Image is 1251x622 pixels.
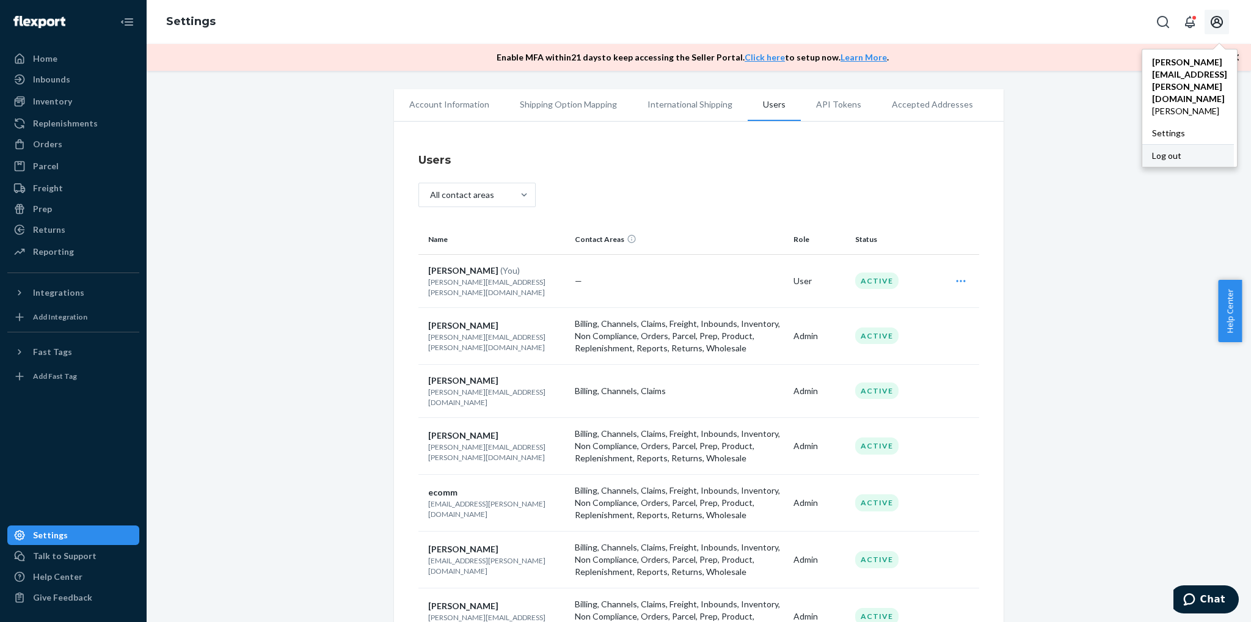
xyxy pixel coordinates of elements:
[855,551,899,568] div: Active
[7,307,139,327] a: Add Integration
[575,385,784,397] p: Billing, Channels, Claims
[7,49,139,68] a: Home
[1173,585,1239,616] iframe: Opens a widget where you can chat to one of our agents
[7,220,139,240] a: Returns
[575,541,784,578] p: Billing, Channels, Claims, Freight, Inbounds, Inventory, Non Compliance, Orders, Parcel, Prep, Pr...
[394,89,505,120] li: Account Information
[1142,144,1234,167] button: Log out
[7,525,139,545] a: Settings
[570,225,789,254] th: Contact Areas
[7,178,139,198] a: Freight
[428,375,498,386] span: [PERSON_NAME]
[428,332,565,353] p: [PERSON_NAME][EMAIL_ADDRESS][PERSON_NAME][DOMAIN_NAME]
[33,550,97,562] div: Talk to Support
[7,342,139,362] button: Fast Tags
[13,16,65,28] img: Flexport logo
[428,544,498,554] span: [PERSON_NAME]
[632,89,748,120] li: International Shipping
[575,276,582,286] span: —
[33,73,70,86] div: Inbounds
[1152,105,1227,117] span: [PERSON_NAME]
[418,225,570,254] th: Name
[33,571,82,583] div: Help Center
[789,532,850,588] td: Admin
[850,225,940,254] th: Status
[841,52,887,62] a: Learn More
[789,307,850,364] td: Admin
[428,487,458,497] span: ecomm
[1152,56,1227,105] span: [PERSON_NAME][EMAIL_ADDRESS][PERSON_NAME][DOMAIN_NAME]
[497,51,889,64] p: Enable MFA within 21 days to keep accessing the Seller Portal. to setup now. .
[7,114,139,133] a: Replenishments
[33,591,92,604] div: Give Feedback
[428,430,498,441] span: [PERSON_NAME]
[428,601,498,611] span: [PERSON_NAME]
[745,52,785,62] a: Click here
[7,567,139,587] a: Help Center
[1142,122,1237,144] a: Settings
[7,242,139,262] a: Reporting
[33,312,87,322] div: Add Integration
[855,327,899,344] div: Active
[748,89,801,121] li: Users
[7,588,139,607] button: Give Feedback
[115,10,139,34] button: Close Navigation
[789,364,850,417] td: Admin
[575,428,784,464] p: Billing, Channels, Claims, Freight, Inbounds, Inventory, Non Compliance, Orders, Parcel, Prep, Pr...
[789,225,850,254] th: Role
[575,485,784,521] p: Billing, Channels, Claims, Freight, Inbounds, Inventory, Non Compliance, Orders, Parcel, Prep, Pr...
[7,92,139,111] a: Inventory
[945,269,977,293] div: Open user actions
[33,117,98,130] div: Replenishments
[1151,10,1175,34] button: Open Search Box
[33,529,68,541] div: Settings
[789,254,850,307] td: User
[7,134,139,154] a: Orders
[7,546,139,566] button: Talk to Support
[428,555,565,576] p: [EMAIL_ADDRESS][PERSON_NAME][DOMAIN_NAME]
[428,320,498,331] span: [PERSON_NAME]
[33,287,84,299] div: Integrations
[801,89,877,120] li: API Tokens
[428,265,498,276] span: [PERSON_NAME]
[33,160,59,172] div: Parcel
[33,224,65,236] div: Returns
[33,371,77,381] div: Add Fast Tag
[7,283,139,302] button: Integrations
[855,437,899,454] div: Active
[428,277,565,298] p: [PERSON_NAME][EMAIL_ADDRESS][PERSON_NAME][DOMAIN_NAME]
[428,499,565,519] p: [EMAIL_ADDRESS][PERSON_NAME][DOMAIN_NAME]
[7,367,139,386] a: Add Fast Tag
[166,15,216,28] a: Settings
[855,382,899,399] div: Active
[7,70,139,89] a: Inbounds
[505,89,632,120] li: Shipping Option Mapping
[33,203,52,215] div: Prep
[33,246,74,258] div: Reporting
[33,138,62,150] div: Orders
[428,442,565,463] p: [PERSON_NAME][EMAIL_ADDRESS][PERSON_NAME][DOMAIN_NAME]
[33,346,72,358] div: Fast Tags
[33,53,57,65] div: Home
[33,182,63,194] div: Freight
[1142,51,1237,122] a: [PERSON_NAME][EMAIL_ADDRESS][PERSON_NAME][DOMAIN_NAME][PERSON_NAME]
[428,387,565,408] p: [PERSON_NAME][EMAIL_ADDRESS][DOMAIN_NAME]
[1178,10,1202,34] button: Open notifications
[789,475,850,532] td: Admin
[877,89,988,120] li: Accepted Addresses
[855,494,899,511] div: Active
[1218,280,1242,342] button: Help Center
[7,156,139,176] a: Parcel
[855,273,899,289] div: Active
[156,4,225,40] ol: breadcrumbs
[789,418,850,475] td: Admin
[7,199,139,219] a: Prep
[500,265,520,276] span: (You)
[33,95,72,108] div: Inventory
[1205,10,1229,34] button: Open account menu
[430,189,494,201] div: All contact areas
